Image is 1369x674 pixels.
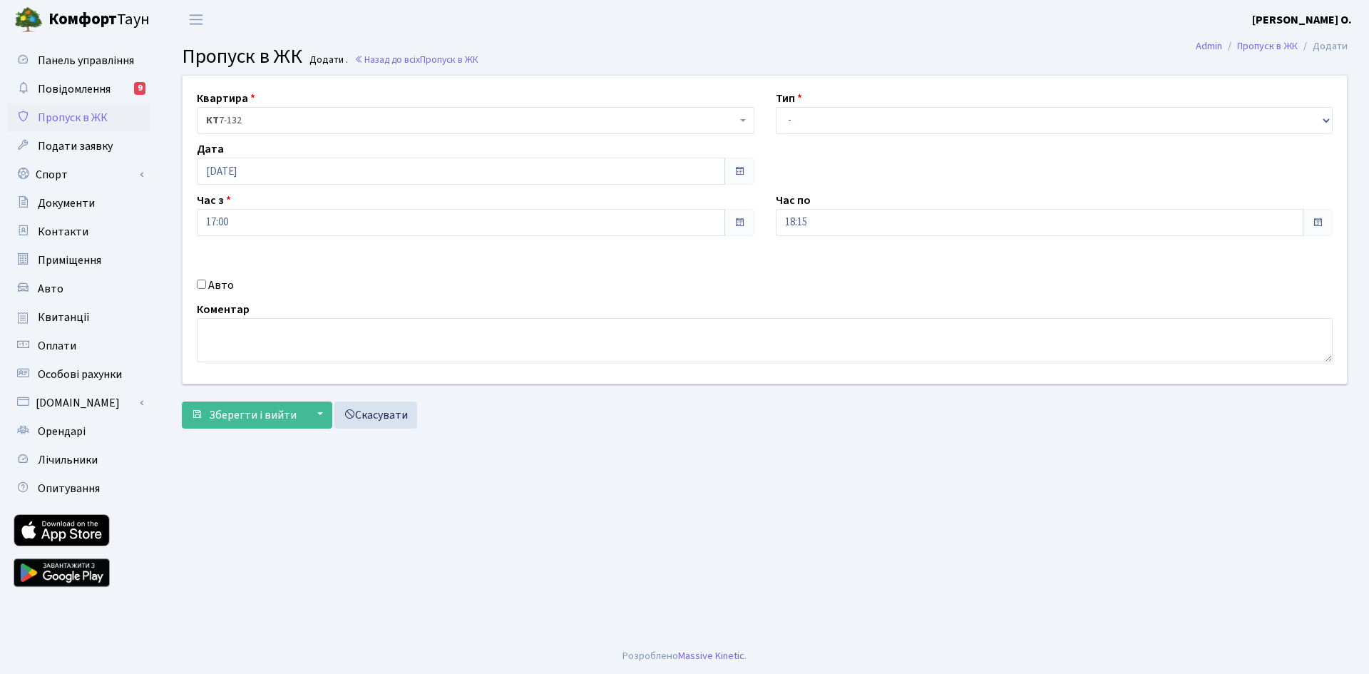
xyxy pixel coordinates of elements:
[7,103,150,132] a: Пропуск в ЖК
[134,82,145,95] div: 9
[354,53,478,66] a: Назад до всіхПропуск в ЖК
[208,277,234,294] label: Авто
[1252,11,1352,29] a: [PERSON_NAME] О.
[7,275,150,303] a: Авто
[178,8,214,31] button: Переключити навігацію
[7,303,150,332] a: Квитанції
[7,446,150,474] a: Лічильники
[38,53,134,68] span: Панель управління
[38,338,76,354] span: Оплати
[197,141,224,158] label: Дата
[182,402,306,429] button: Зберегти і вийти
[1196,39,1222,53] a: Admin
[7,389,150,417] a: [DOMAIN_NAME]
[38,224,88,240] span: Контакти
[7,132,150,160] a: Подати заявку
[197,301,250,318] label: Коментар
[1174,31,1369,61] nav: breadcrumb
[7,218,150,246] a: Контакти
[622,648,747,664] div: Розроблено .
[7,246,150,275] a: Приміщення
[38,310,90,325] span: Квитанції
[38,110,108,126] span: Пропуск в ЖК
[7,189,150,218] a: Документи
[7,417,150,446] a: Орендарі
[38,281,63,297] span: Авто
[1252,12,1352,28] b: [PERSON_NAME] О.
[1298,39,1348,54] li: Додати
[7,332,150,360] a: Оплати
[38,452,98,468] span: Лічильники
[7,46,150,75] a: Панель управління
[678,648,744,663] a: Massive Kinetic
[48,8,150,32] span: Таун
[206,113,219,128] b: КТ
[420,53,478,66] span: Пропуск в ЖК
[776,192,811,209] label: Час по
[209,407,297,423] span: Зберегти і вийти
[182,42,302,71] span: Пропуск в ЖК
[307,54,348,66] small: Додати .
[7,360,150,389] a: Особові рахунки
[206,113,737,128] span: <b>КТ</b>&nbsp;&nbsp;&nbsp;&nbsp;7-132
[38,195,95,211] span: Документи
[14,6,43,34] img: logo.png
[38,424,86,439] span: Орендарі
[48,8,117,31] b: Комфорт
[38,81,111,97] span: Повідомлення
[197,107,754,134] span: <b>КТ</b>&nbsp;&nbsp;&nbsp;&nbsp;7-132
[38,138,113,154] span: Подати заявку
[38,367,122,382] span: Особові рахунки
[7,160,150,189] a: Спорт
[197,90,255,107] label: Квартира
[197,192,231,209] label: Час з
[7,75,150,103] a: Повідомлення9
[38,481,100,496] span: Опитування
[7,474,150,503] a: Опитування
[776,90,802,107] label: Тип
[38,252,101,268] span: Приміщення
[334,402,417,429] a: Скасувати
[1237,39,1298,53] a: Пропуск в ЖК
